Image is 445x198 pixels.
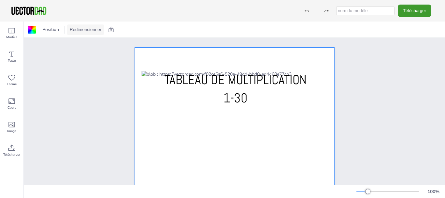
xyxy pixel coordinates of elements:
font: Télécharger [3,152,21,157]
font: % [435,189,439,195]
button: Redimensionner [67,24,104,35]
input: nom du modèle [336,6,395,15]
img: VectorDad-1.png [10,6,47,16]
font: Position [42,26,59,33]
font: Modèle [6,35,17,39]
font: 100 [427,189,435,195]
font: Image [7,129,16,133]
button: Télécharger [398,5,431,17]
font: Redimensionner [70,27,101,32]
font: Cadre [7,105,16,110]
font: Forme [7,82,17,86]
font: Télécharger [403,8,426,13]
font: TABLEAU DE MULTIPLICATION 1-30 [165,71,307,106]
font: Texte [8,58,16,63]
